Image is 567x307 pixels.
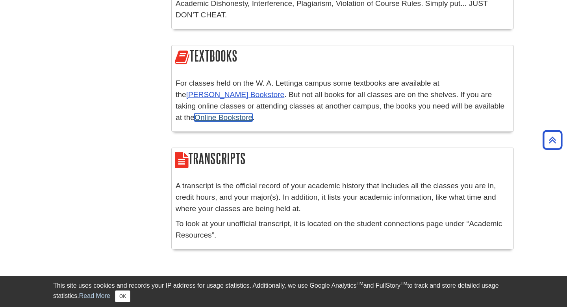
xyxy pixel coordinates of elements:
h2: Transcripts [172,148,513,170]
a: Online Bookstore [195,113,252,122]
div: This site uses cookies and records your IP address for usage statistics. Additionally, we use Goo... [53,281,514,302]
a: Read More [79,292,110,299]
p: A transcript is the official record of your academic history that includes all the classes you ar... [176,180,510,214]
h2: Textbooks [172,45,513,68]
a: Back to Top [540,135,565,145]
sup: TM [400,281,407,286]
p: To look at your unofficial transcript, it is located on the student connections page under “Acade... [176,218,510,241]
button: Close [115,290,130,302]
p: For classes held on the W. A. Lettinga campus some textbooks are available at the . But not all b... [176,78,510,123]
sup: TM [356,281,363,286]
a: [PERSON_NAME] Bookstore [186,90,285,99]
